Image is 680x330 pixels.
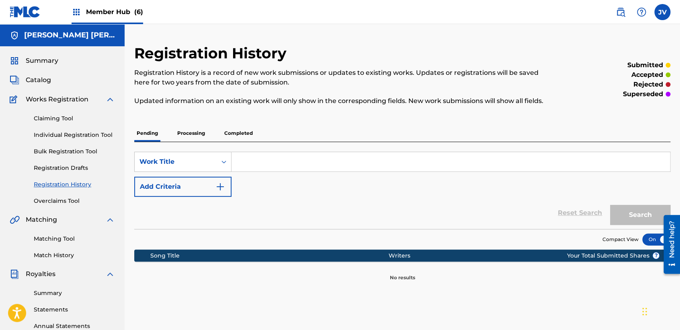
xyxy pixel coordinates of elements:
[623,89,663,99] p: superseded
[10,56,19,66] img: Summary
[26,95,88,104] span: Works Registration
[653,252,659,259] span: ?
[616,7,625,17] img: search
[26,269,55,279] span: Royalties
[388,252,592,260] div: Writers
[26,215,57,225] span: Matching
[390,264,415,281] p: No results
[134,44,291,62] h2: Registration History
[567,252,660,260] span: Your Total Submitted Shares
[612,4,629,20] a: Public Search
[134,8,143,16] span: (6)
[642,299,647,324] div: Arrastrar
[34,251,115,260] a: Match History
[34,305,115,314] a: Statements
[105,215,115,225] img: expand
[640,291,680,330] div: Widget de chat
[654,4,670,20] div: User Menu
[34,131,115,139] a: Individual Registration Tool
[34,197,115,205] a: Overclaims Tool
[633,4,649,20] div: Help
[134,177,231,197] button: Add Criteria
[640,291,680,330] iframe: Chat Widget
[633,80,663,89] p: rejected
[34,180,115,189] a: Registration History
[24,31,115,40] h5: Julio Cesar Inclan Lopez
[34,235,115,243] a: Matching Tool
[34,114,115,123] a: Claiming Tool
[175,125,207,142] p: Processing
[10,215,20,225] img: Matching
[72,7,81,17] img: Top Rightsholders
[631,70,663,80] p: accepted
[34,164,115,172] a: Registration Drafts
[627,60,663,70] p: submitted
[26,75,51,85] span: Catalog
[10,31,19,40] img: Accounts
[26,56,58,66] span: Summary
[139,157,212,167] div: Work Title
[10,269,19,279] img: Royalties
[134,68,547,87] p: Registration History is a record of new work submissions or updates to existing works. Updates or...
[657,212,680,277] iframe: Resource Center
[134,96,547,106] p: Updated information on an existing work will only show in the corresponding fields. New work subm...
[10,56,58,66] a: SummarySummary
[134,152,670,229] form: Search Form
[34,147,115,156] a: Bulk Registration Tool
[105,269,115,279] img: expand
[637,7,646,17] img: help
[10,95,20,104] img: Works Registration
[602,236,639,243] span: Compact View
[150,252,388,260] div: Song Title
[10,75,19,85] img: Catalog
[105,95,115,104] img: expand
[134,125,160,142] p: Pending
[10,75,51,85] a: CatalogCatalog
[86,7,143,16] span: Member Hub
[215,182,225,192] img: 9d2ae6d4665cec9f34b9.svg
[222,125,255,142] p: Completed
[10,6,41,18] img: MLC Logo
[34,289,115,297] a: Summary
